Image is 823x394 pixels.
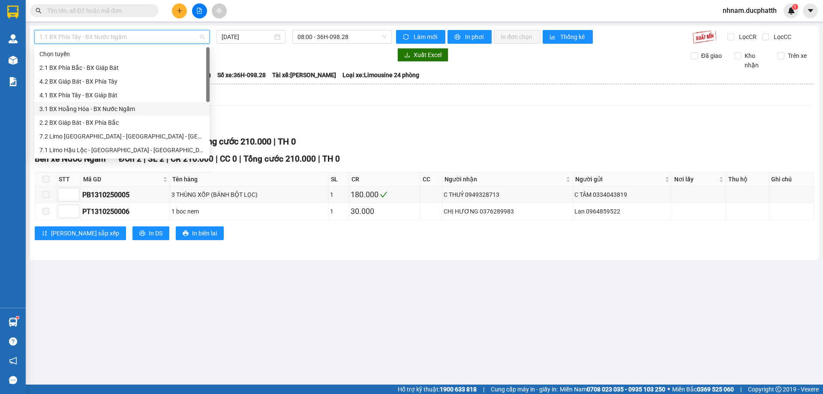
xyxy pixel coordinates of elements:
[39,77,204,86] div: 4.2 BX Giáp Bát - BX Phía Tây
[34,88,210,102] div: 4.1 BX Phía Tây - BX Giáp Bát
[349,172,420,186] th: CR
[39,104,204,114] div: 3.1 BX Hoằng Hóa - BX Nước Ngầm
[243,154,316,164] span: Tổng cước 210.000
[39,49,204,59] div: Chọn tuyến
[36,8,42,14] span: search
[82,189,168,200] div: PB1310250005
[403,34,410,41] span: sync
[398,385,477,394] span: Hỗ trợ kỹ thuật:
[716,5,784,16] span: nhnam.ducphatth
[697,386,734,393] strong: 0369 525 060
[47,6,148,15] input: Tìm tên, số ĐT hoặc mã đơn
[807,7,814,15] span: caret-down
[692,30,717,44] img: 9k=
[192,3,207,18] button: file-add
[322,154,340,164] span: TH 0
[414,50,442,60] span: Xuất Excel
[741,51,771,70] span: Kho nhận
[39,63,204,72] div: 2.1 BX Phía Bắc - BX Giáp Bát
[787,7,795,15] img: icon-new-feature
[543,30,593,44] button: bar-chartThống kê
[574,190,670,199] div: C TÂM 0334043819
[587,386,665,393] strong: 0708 023 035 - 0935 103 250
[171,207,327,216] div: 1 boc nem
[278,136,296,147] span: TH 0
[491,385,558,394] span: Cung cấp máy in - giấy in:
[404,52,410,59] span: download
[784,51,810,60] span: Trên xe
[144,154,146,164] span: |
[397,48,448,62] button: downloadXuất Excel
[414,32,439,42] span: Làm mới
[83,174,161,184] span: Mã GD
[574,207,670,216] div: Lan 0964859522
[793,4,796,10] span: 1
[560,32,586,42] span: Thống kê
[35,226,126,240] button: sort-ascending[PERSON_NAME] sắp xếp
[448,30,492,44] button: printerIn phơi
[216,154,218,164] span: |
[769,172,814,186] th: Ghi chú
[16,316,19,319] sup: 1
[9,318,18,327] img: warehouse-icon
[39,90,204,100] div: 4.1 BX Phía Tây - BX Giáp Bát
[171,154,213,164] span: CR 210.000
[34,61,210,75] div: 2.1 BX Phía Bắc - BX Giáp Bát
[222,32,273,42] input: 13/10/2025
[444,190,571,199] div: C THUỶ 0949328713
[39,132,204,141] div: 7.2 Limo [GEOGRAPHIC_DATA] - [GEOGRAPHIC_DATA] - [GEOGRAPHIC_DATA]
[297,30,387,43] span: 08:00 - 36H-098.28
[172,3,187,18] button: plus
[149,229,162,238] span: In DS
[803,3,818,18] button: caret-down
[329,172,349,186] th: SL
[9,56,18,65] img: warehouse-icon
[792,4,798,10] sup: 1
[42,230,48,237] span: sort-ascending
[82,206,168,217] div: PT1310250006
[196,8,202,14] span: file-add
[575,174,663,184] span: Người gửi
[39,118,204,127] div: 2.2 BX Giáp Bát - BX Phía Bắc
[444,207,571,216] div: CHỊ HƯƠNG 0376289983
[171,190,327,199] div: 3 THÙNG XỐP (BÁNH BỘT LỌC)
[560,385,665,394] span: Miền Nam
[9,357,17,365] span: notification
[139,230,145,237] span: printer
[34,143,210,157] div: 7.1 Limo Hậu Lộc - Bỉm Sơn - Hà Nội
[494,30,541,44] button: In đơn chọn
[9,337,17,346] span: question-circle
[39,30,204,43] span: 1.1 BX Phía Tây - BX Nước Ngầm
[445,174,564,184] span: Người nhận
[351,205,418,217] div: 30.000
[9,77,18,86] img: solution-icon
[740,385,742,394] span: |
[396,30,445,44] button: syncLàm mới
[170,172,329,186] th: Tên hàng
[34,75,210,88] div: 4.2 BX Giáp Bát - BX Phía Tây
[183,230,189,237] span: printer
[176,226,224,240] button: printerIn biên lai
[550,34,557,41] span: bar-chart
[34,102,210,116] div: 3.1 BX Hoằng Hóa - BX Nước Ngầm
[35,154,106,164] span: Bến xe Nước Ngầm
[7,6,18,18] img: logo-vxr
[177,8,183,14] span: plus
[132,226,169,240] button: printerIn DS
[454,34,462,41] span: printer
[34,129,210,143] div: 7.2 Limo Hà Nội - Bỉm Sơn - Hậu Lộc
[440,386,477,393] strong: 1900 633 818
[148,154,164,164] span: SL 2
[9,34,18,43] img: warehouse-icon
[318,154,320,164] span: |
[273,136,276,147] span: |
[736,32,758,42] span: Lọc CR
[57,172,81,186] th: STT
[34,116,210,129] div: 2.2 BX Giáp Bát - BX Phía Bắc
[672,385,734,394] span: Miền Bắc
[330,207,348,216] div: 1
[34,47,210,61] div: Chọn tuyến
[674,174,717,184] span: Nơi lấy
[166,154,168,164] span: |
[465,32,485,42] span: In phơi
